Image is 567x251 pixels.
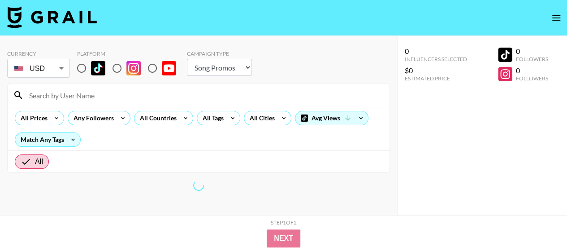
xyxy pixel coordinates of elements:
[271,219,297,226] div: Step 1 of 2
[187,50,252,57] div: Campaign Type
[516,47,548,56] div: 0
[516,75,548,82] div: Followers
[35,156,43,167] span: All
[267,229,300,247] button: Next
[77,50,183,57] div: Platform
[7,6,97,28] img: Grail Talent
[516,56,548,62] div: Followers
[197,111,225,125] div: All Tags
[68,111,116,125] div: Any Followers
[91,61,105,75] img: TikTok
[162,61,176,75] img: YouTube
[244,111,277,125] div: All Cities
[405,56,467,62] div: Influencers Selected
[134,111,178,125] div: All Countries
[295,111,368,125] div: Avg Views
[9,61,68,76] div: USD
[522,206,556,240] iframe: Drift Widget Chat Controller
[405,47,467,56] div: 0
[126,61,141,75] img: Instagram
[24,88,384,102] input: Search by User Name
[15,111,49,125] div: All Prices
[405,66,467,75] div: $0
[7,50,70,57] div: Currency
[405,75,467,82] div: Estimated Price
[191,178,206,193] span: Refreshing talent, lists, bookers, clients, countries, tags, cities, talent, talent...
[15,133,80,146] div: Match Any Tags
[547,9,565,27] button: open drawer
[516,66,548,75] div: 0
